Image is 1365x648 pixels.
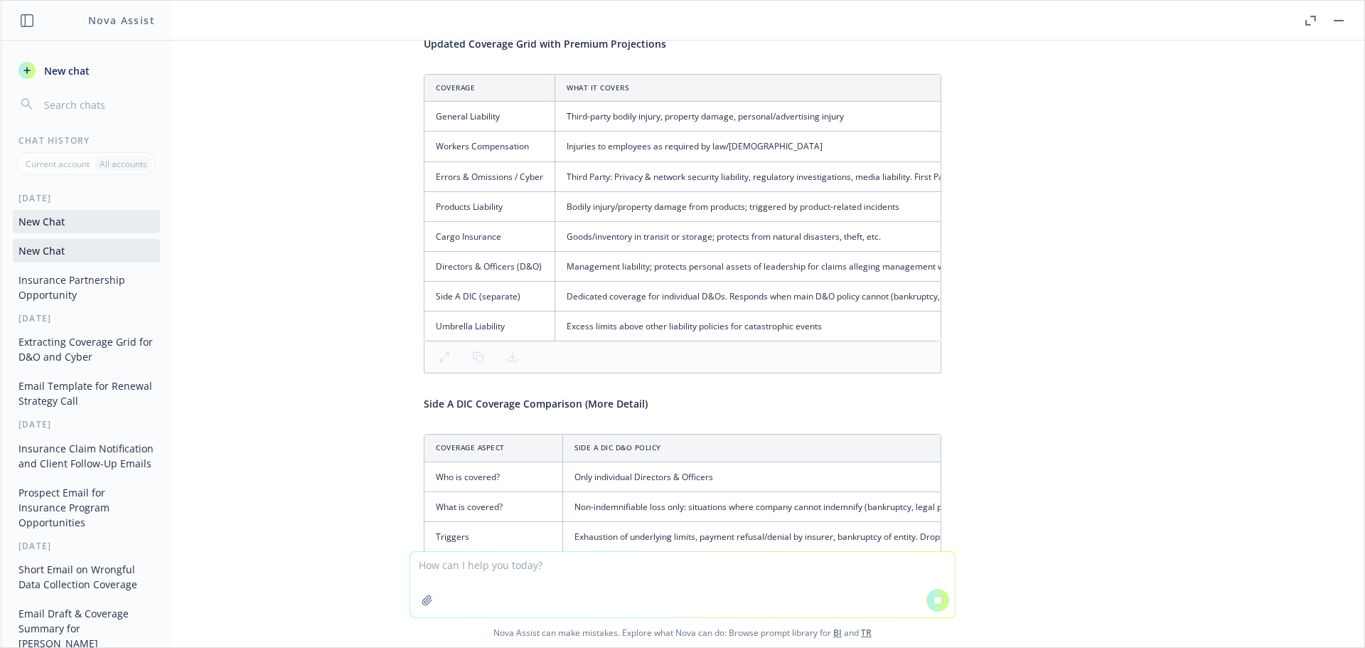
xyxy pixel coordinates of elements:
button: New Chat [13,239,160,262]
div: Chat History [1,134,171,147]
td: Cargo Insurance [424,221,555,251]
span: New chat [41,63,90,78]
td: Umbrella Liability [424,312,555,341]
button: New chat [13,58,160,83]
th: Coverage [424,75,555,102]
span: Nova Assist can make mistakes. Explore what Nova can do: Browse prompt library for and [6,618,1359,647]
button: Insurance Partnership Opportunity [13,268,160,307]
td: General Liability [424,102,555,132]
div: [DATE] [1,312,171,324]
th: Coverage Aspect [424,435,563,462]
button: Insurance Claim Notification and Client Follow-Up Emails [13,437,160,475]
td: Who is covered? [424,462,563,492]
td: Errors & Omissions / Cyber [424,161,555,191]
td: Side A DIC (separate) [424,282,555,312]
button: Email Template for Renewal Strategy Call [13,374,160,413]
button: New Chat [13,210,160,233]
div: [DATE] [1,418,171,430]
button: Short Email on Wrongful Data Collection Coverage [13,558,160,596]
p: All accounts [100,158,147,170]
button: Extracting Coverage Grid for D&O and Cyber [13,330,160,368]
td: What is covered? [424,492,563,521]
td: Non-indemnifiable loss only: situations where company cannot indemnify (bankruptcy, legal prohibi... [563,492,1182,521]
td: Exhaustion of underlying limits, payment refusal/denial by insurer, bankruptcy of entity. Drops d... [563,522,1182,552]
a: TR [861,627,872,639]
td: Triggers [424,522,563,552]
button: Prospect Email for Insurance Program Opportunities [13,481,160,534]
span: Side A DIC Coverage Comparison (More Detail) [424,397,648,410]
td: Products Liability [424,191,555,221]
a: BI [833,627,842,639]
div: [DATE] [1,540,171,552]
p: Current account [26,158,90,170]
td: Only individual Directors & Officers [563,462,1182,492]
input: Search chats [41,95,154,115]
span: Updated Coverage Grid with Premium Projections [424,37,666,51]
h1: Nova Assist [88,13,155,28]
th: Side A DIC D&O Policy [563,435,1182,462]
td: Workers Compensation [424,132,555,161]
div: [DATE] [1,192,171,204]
td: Directors & Officers (D&O) [424,252,555,282]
